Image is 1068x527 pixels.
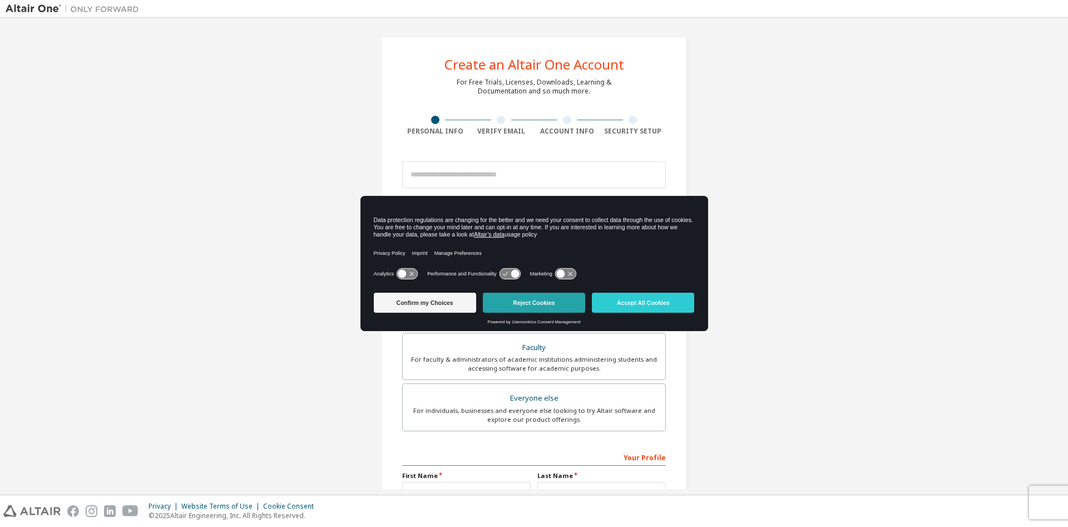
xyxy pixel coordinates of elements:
div: Everyone else [409,391,659,406]
div: Verify Email [468,127,535,136]
div: Create an Altair One Account [444,58,624,71]
img: Altair One [6,3,145,14]
div: Your Profile [402,448,666,466]
label: First Name [402,471,531,480]
div: Security Setup [600,127,666,136]
div: Cookie Consent [263,502,320,511]
div: Account Info [534,127,600,136]
div: For faculty & administrators of academic institutions administering students and accessing softwa... [409,355,659,373]
div: Privacy [149,502,181,511]
div: For Free Trials, Licenses, Downloads, Learning & Documentation and so much more. [457,78,611,96]
img: facebook.svg [67,505,79,517]
img: linkedin.svg [104,505,116,517]
div: Personal Info [402,127,468,136]
p: © 2025 Altair Engineering, Inc. All Rights Reserved. [149,511,320,520]
img: instagram.svg [86,505,97,517]
img: youtube.svg [122,505,139,517]
div: Website Terms of Use [181,502,263,511]
label: Last Name [537,471,666,480]
img: altair_logo.svg [3,505,61,517]
div: For individuals, businesses and everyone else looking to try Altair software and explore our prod... [409,406,659,424]
div: Faculty [409,340,659,356]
